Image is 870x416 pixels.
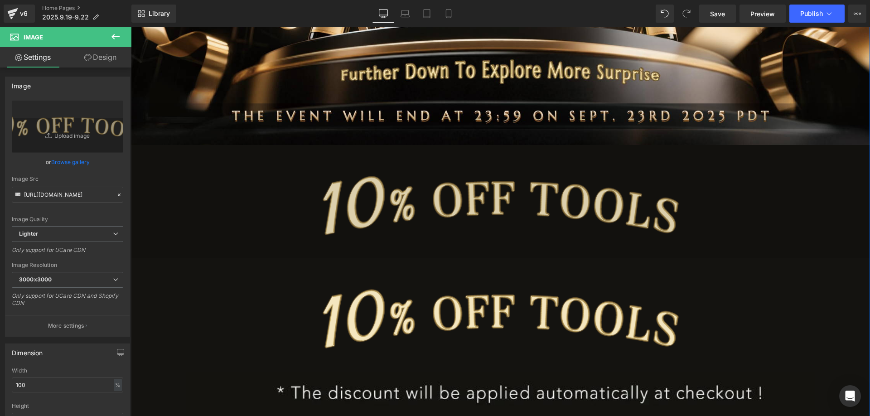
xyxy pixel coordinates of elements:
div: Dimension [12,344,43,357]
a: v6 [4,5,35,23]
a: New Library [131,5,176,23]
div: Height [12,403,123,409]
b: Lighter [19,230,38,237]
div: v6 [18,8,29,19]
div: Open Intercom Messenger [839,385,861,407]
span: 2025.9.19-9.22 [42,14,89,21]
div: Image Src [12,176,123,182]
div: % [114,379,122,391]
button: Publish [789,5,845,23]
div: Only support for UCare CDN and Shopify CDN [12,292,123,313]
input: Link [12,187,123,203]
span: Library [149,10,170,18]
a: Home Pages [42,5,131,12]
button: Undo [656,5,674,23]
span: Preview [750,9,775,19]
a: Design [68,47,133,68]
button: Redo [677,5,696,23]
span: Image [24,34,43,41]
div: or [12,157,123,167]
a: Browse gallery [51,154,90,170]
div: Width [12,368,123,374]
div: Image Resolution [12,262,123,268]
b: 3000x3000 [19,276,52,283]
a: Desktop [372,5,394,23]
button: More settings [5,315,130,336]
div: Image Quality [12,216,123,223]
button: More [848,5,866,23]
span: Publish [800,10,823,17]
span: Save [710,9,725,19]
a: Preview [739,5,786,23]
p: More settings [48,322,84,330]
input: auto [12,377,123,392]
div: Only support for UCare CDN [12,247,123,260]
a: Laptop [394,5,416,23]
a: Mobile [438,5,459,23]
div: Image [12,77,31,90]
a: Tablet [416,5,438,23]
